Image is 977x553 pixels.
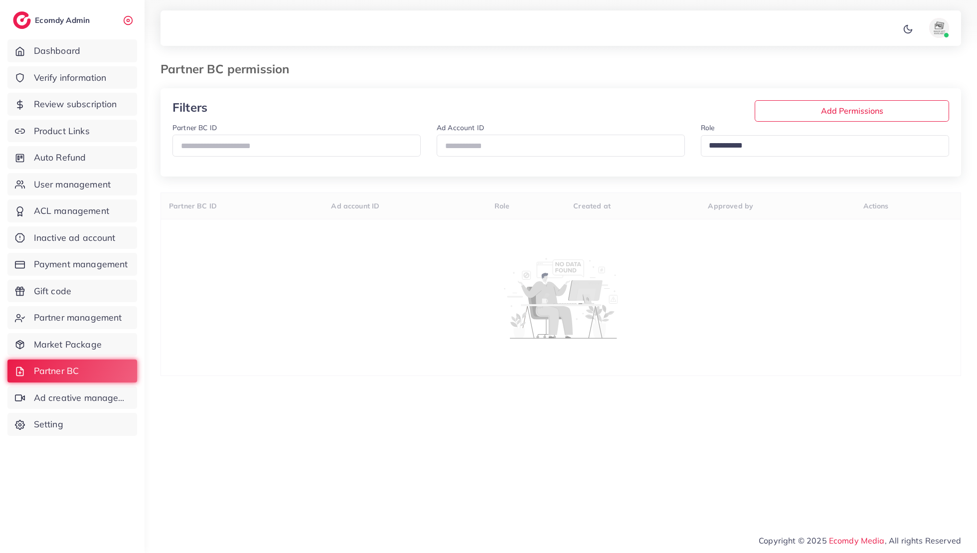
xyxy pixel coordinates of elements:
span: Verify information [34,71,107,84]
a: Gift code [7,280,137,303]
a: Partner BC [7,360,137,382]
span: Gift code [34,285,71,298]
a: Setting [7,413,137,436]
a: Product Links [7,120,137,143]
span: Partner BC [34,365,79,377]
span: Auto Refund [34,151,86,164]
h2: Ecomdy Admin [35,15,92,25]
a: Auto Refund [7,146,137,169]
label: Partner BC ID [172,123,217,133]
a: avatar [917,18,953,38]
span: Partner management [34,311,122,324]
img: avatar [929,18,949,38]
span: Copyright © 2025 [759,535,961,547]
a: Review subscription [7,93,137,116]
a: Ad creative management [7,386,137,409]
a: Ecomdy Media [829,536,885,546]
a: Dashboard [7,39,137,62]
a: logoEcomdy Admin [13,11,92,29]
span: Market Package [34,338,102,351]
a: User management [7,173,137,196]
span: Setting [34,418,63,431]
a: Inactive ad account [7,226,137,249]
label: Ad Account ID [437,123,484,133]
label: Role [701,123,715,133]
div: Search for option [701,135,949,157]
a: Verify information [7,66,137,89]
span: Payment management [34,258,128,271]
span: Ad creative management [34,391,130,404]
span: Product Links [34,125,90,138]
span: Inactive ad account [34,231,116,244]
input: Search for option [705,138,936,154]
h3: Partner BC permission [161,62,297,76]
img: logo [13,11,31,29]
span: ACL management [34,204,109,217]
span: Dashboard [34,44,80,57]
span: Review subscription [34,98,117,111]
span: , All rights Reserved [885,535,961,547]
a: ACL management [7,199,137,222]
a: Payment management [7,253,137,276]
a: Partner management [7,306,137,329]
button: Add Permissions [755,100,949,122]
span: User management [34,178,111,191]
a: Market Package [7,333,137,356]
h3: Filters [172,100,302,115]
